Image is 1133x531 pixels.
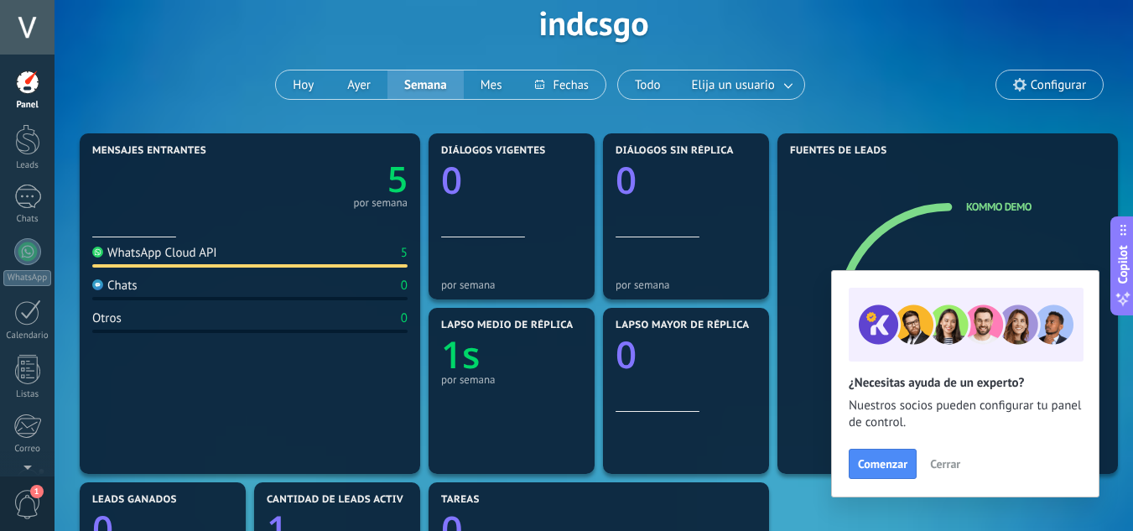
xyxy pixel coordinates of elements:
div: 0 [401,310,408,326]
div: por semana [616,279,756,291]
div: por semana [353,199,408,207]
div: Panel [3,100,52,111]
div: Leads [3,160,52,171]
button: Comenzar [849,449,917,479]
button: Fechas [518,70,605,99]
text: 5 [387,155,408,203]
div: por semana [441,373,582,386]
div: 5 [401,245,408,261]
span: Mensajes entrantes [92,145,206,157]
span: Lapso medio de réplica [441,320,574,331]
span: Configurar [1031,78,1086,92]
div: Calendario [3,331,52,341]
img: Chats [92,279,103,290]
div: por semana [441,279,582,291]
span: 1 [30,485,44,498]
span: Elija un usuario [689,74,778,96]
span: Nuestros socios pueden configurar tu panel de control. [849,398,1082,431]
button: Ayer [330,70,387,99]
div: WhatsApp [3,270,51,286]
text: 0 [616,154,637,205]
span: Copilot [1115,245,1131,284]
span: Cantidad de leads activos [267,494,417,506]
div: Correo [3,444,52,455]
div: 0 [401,278,408,294]
span: Diálogos vigentes [441,145,546,157]
text: 0 [441,154,462,205]
div: Listas [3,389,52,400]
a: 5 [250,155,408,203]
div: Otros [92,310,122,326]
button: Hoy [276,70,330,99]
button: Semana [387,70,464,99]
span: Fuentes de leads [790,145,887,157]
span: Lapso mayor de réplica [616,320,749,331]
text: 0 [616,329,637,379]
div: Chats [3,214,52,225]
a: Kommo Demo [966,200,1032,214]
button: Elija un usuario [678,70,804,99]
div: Chats [92,278,138,294]
img: WhatsApp Cloud API [92,247,103,258]
h2: ¿Necesitas ayuda de un experto? [849,375,1082,391]
text: 1s [441,329,481,379]
div: WhatsApp Cloud API [92,245,217,261]
span: Cerrar [930,458,960,470]
span: Tareas [441,494,480,506]
span: Comenzar [858,458,907,470]
span: Leads ganados [92,494,177,506]
button: Todo [618,70,678,99]
button: Cerrar [923,451,968,476]
span: Diálogos sin réplica [616,145,734,157]
button: Mes [464,70,519,99]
